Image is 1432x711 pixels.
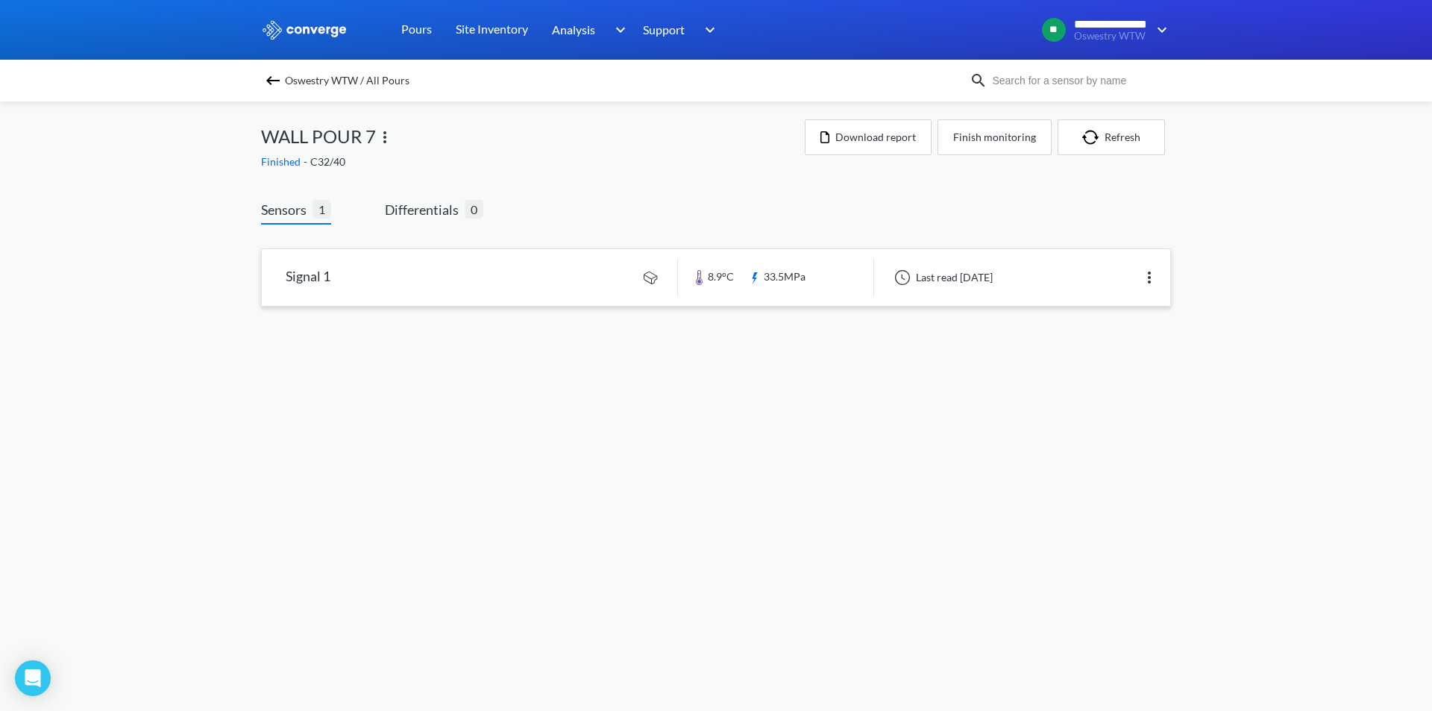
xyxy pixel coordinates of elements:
[261,20,348,40] img: logo_ewhite.svg
[1058,119,1165,155] button: Refresh
[970,72,987,90] img: icon-search.svg
[15,660,51,696] div: Open Intercom Messenger
[805,119,932,155] button: Download report
[606,21,629,39] img: downArrow.svg
[285,70,409,91] span: Oswestry WTW / All Pours
[261,155,304,168] span: Finished
[820,131,829,143] img: icon-file.svg
[261,199,313,220] span: Sensors
[376,128,394,146] img: more.svg
[385,199,465,220] span: Differentials
[643,20,685,39] span: Support
[552,20,595,39] span: Analysis
[264,72,282,90] img: backspace.svg
[1082,130,1105,145] img: icon-refresh.svg
[465,200,483,219] span: 0
[938,119,1052,155] button: Finish monitoring
[695,21,719,39] img: downArrow.svg
[313,200,331,219] span: 1
[304,155,310,168] span: -
[261,154,805,170] div: C32/40
[1074,31,1147,42] span: Oswestry WTW
[1140,269,1158,286] img: more.svg
[1147,21,1171,39] img: downArrow.svg
[987,72,1168,89] input: Search for a sensor by name
[261,122,376,151] span: WALL POUR 7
